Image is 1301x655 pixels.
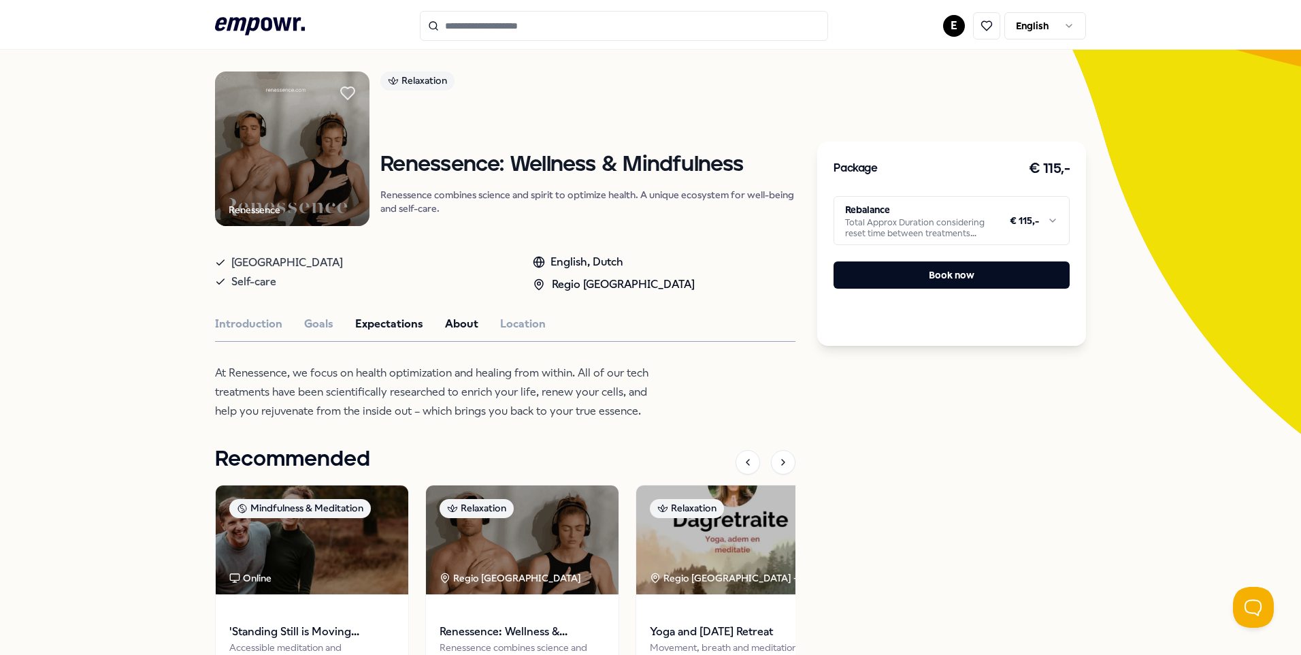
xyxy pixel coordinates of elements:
[834,160,877,178] h3: Package
[420,11,828,41] input: Search for products, categories or subcategories
[440,571,583,586] div: Regio [GEOGRAPHIC_DATA]
[380,188,795,215] p: Renessence combines science and spirit to optimize health. A unique ecosystem for well-being and ...
[533,276,695,293] div: Regio [GEOGRAPHIC_DATA]
[650,571,805,586] div: Regio [GEOGRAPHIC_DATA] + 1
[355,315,423,333] button: Expectations
[380,153,795,177] h1: Renessence: Wellness & Mindfulness
[533,253,695,271] div: English, Dutch
[229,202,280,217] div: Renessence
[229,499,371,518] div: Mindfulness & Meditation
[440,499,514,518] div: Relaxation
[215,71,369,226] img: Product Image
[304,315,333,333] button: Goals
[215,364,657,421] p: At Renessence, we focus on health optimization and healing from within. All of our tech treatment...
[380,71,795,95] a: Relaxation
[229,623,395,641] span: 'Standing Still is Moving Forward' - Online Programme by [DOMAIN_NAME]
[1233,587,1274,628] iframe: Help Scout Beacon - Open
[445,315,478,333] button: About
[229,571,271,586] div: Online
[231,253,343,272] span: [GEOGRAPHIC_DATA]
[650,623,815,641] span: Yoga and [DATE] Retreat
[636,485,829,594] img: package image
[215,315,282,333] button: Introduction
[440,623,605,641] span: Renessence: Wellness & Mindfulness
[650,499,724,518] div: Relaxation
[231,272,276,291] span: Self-care
[1029,158,1070,180] h3: € 115,-
[834,261,1070,289] button: Book now
[216,485,408,594] img: package image
[943,15,965,37] button: E
[380,71,455,91] div: Relaxation
[215,443,370,477] h1: Recommended
[500,315,546,333] button: Location
[426,485,619,594] img: package image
